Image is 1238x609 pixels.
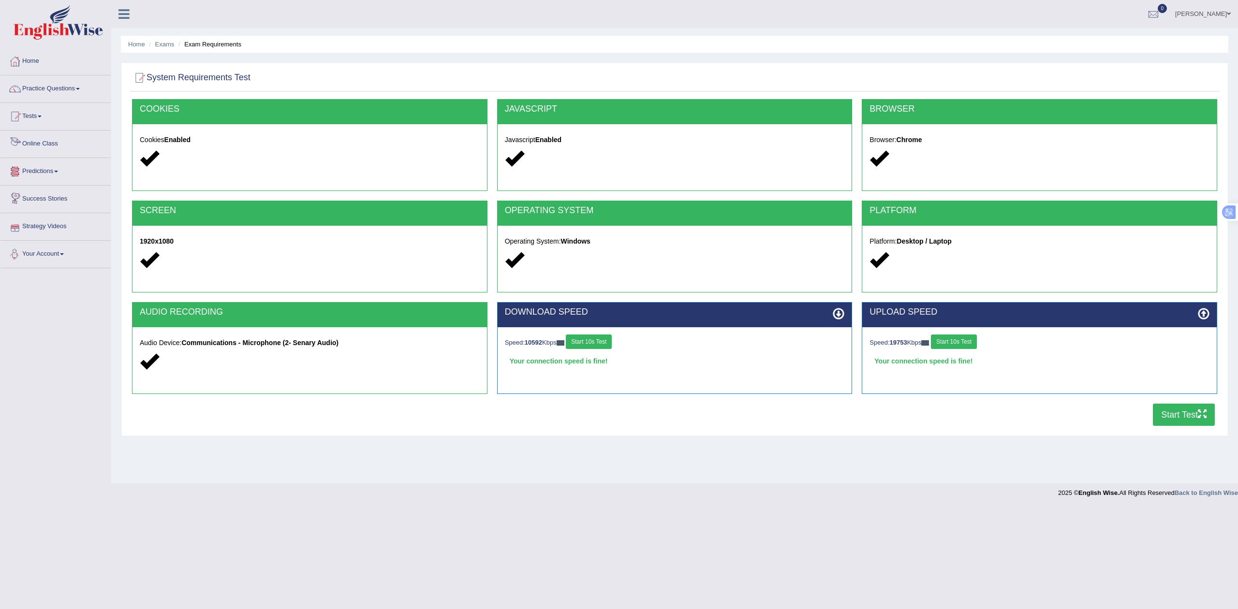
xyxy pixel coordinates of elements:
[505,104,845,114] h2: JAVASCRIPT
[505,354,845,368] div: Your connection speed is fine!
[505,136,845,144] h5: Javascript
[0,103,111,127] a: Tests
[0,213,111,237] a: Strategy Videos
[921,340,929,346] img: ajax-loader-fb-connection.gif
[505,238,845,245] h5: Operating System:
[0,130,111,155] a: Online Class
[132,71,251,85] h2: System Requirements Test
[1153,404,1215,426] button: Start Test
[870,354,1209,368] div: Your connection speed is fine!
[140,136,480,144] h5: Cookies
[870,238,1209,245] h5: Platform:
[0,186,111,210] a: Success Stories
[870,307,1209,317] h2: UPLOAD SPEED
[140,307,480,317] h2: AUDIO RECORDING
[1058,483,1238,497] div: 2025 © All Rights Reserved
[0,48,111,72] a: Home
[181,339,339,347] strong: Communications - Microphone (2- Senary Audio)
[931,334,977,349] button: Start 10s Test
[140,339,480,347] h5: Audio Device:
[1175,489,1238,496] a: Back to English Wise
[128,41,145,48] a: Home
[870,104,1209,114] h2: BROWSER
[176,40,241,49] li: Exam Requirements
[557,340,564,346] img: ajax-loader-fb-connection.gif
[870,136,1209,144] h5: Browser:
[561,237,590,245] strong: Windows
[1158,4,1167,13] span: 0
[164,136,191,144] strong: Enabled
[140,237,174,245] strong: 1920x1080
[155,41,175,48] a: Exams
[140,104,480,114] h2: COOKIES
[505,307,845,317] h2: DOWNLOAD SPEED
[1078,489,1119,496] strong: English Wise.
[0,158,111,182] a: Predictions
[0,75,111,100] a: Practice Questions
[870,206,1209,216] h2: PLATFORM
[566,334,612,349] button: Start 10s Test
[525,339,542,346] strong: 10592
[897,237,952,245] strong: Desktop / Laptop
[505,206,845,216] h2: OPERATING SYSTEM
[535,136,561,144] strong: Enabled
[890,339,907,346] strong: 19753
[140,206,480,216] h2: SCREEN
[0,241,111,265] a: Your Account
[897,136,922,144] strong: Chrome
[870,334,1209,351] div: Speed: Kbps
[505,334,845,351] div: Speed: Kbps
